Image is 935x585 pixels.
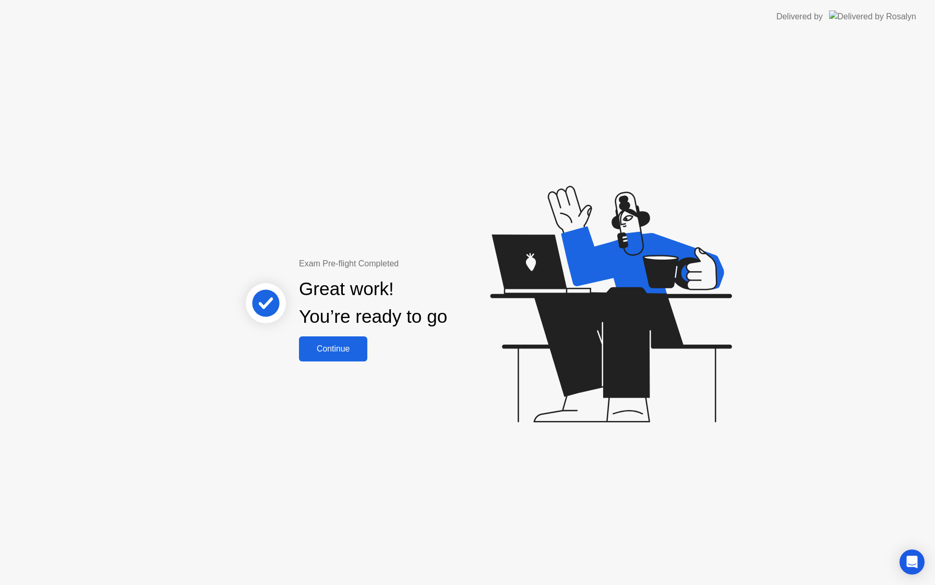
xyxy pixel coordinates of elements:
div: Continue [302,344,364,354]
div: Exam Pre-flight Completed [299,258,514,270]
div: Great work! You’re ready to go [299,275,447,331]
button: Continue [299,336,367,361]
img: Delivered by Rosalyn [829,10,916,22]
div: Open Intercom Messenger [900,549,925,575]
div: Delivered by [776,10,823,23]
